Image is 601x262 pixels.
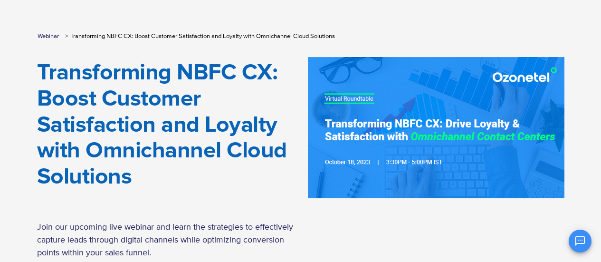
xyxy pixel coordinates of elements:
[38,32,59,41] a: Webinar
[37,60,294,191] h1: Transforming NBFC CX: Boost Customer Satisfaction and Loyalty with Omnichannel Cloud Solutions
[30,24,343,57] nav: breadcrumb
[59,29,335,44] li: Transforming NBFC CX: Boost Customer Satisfaction and Loyalty with Omnichannel Cloud Solutions
[37,221,294,260] p: Join our upcoming live webinar and learn the strategies to effectively capture leads through digi...
[569,230,591,252] button: Open chat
